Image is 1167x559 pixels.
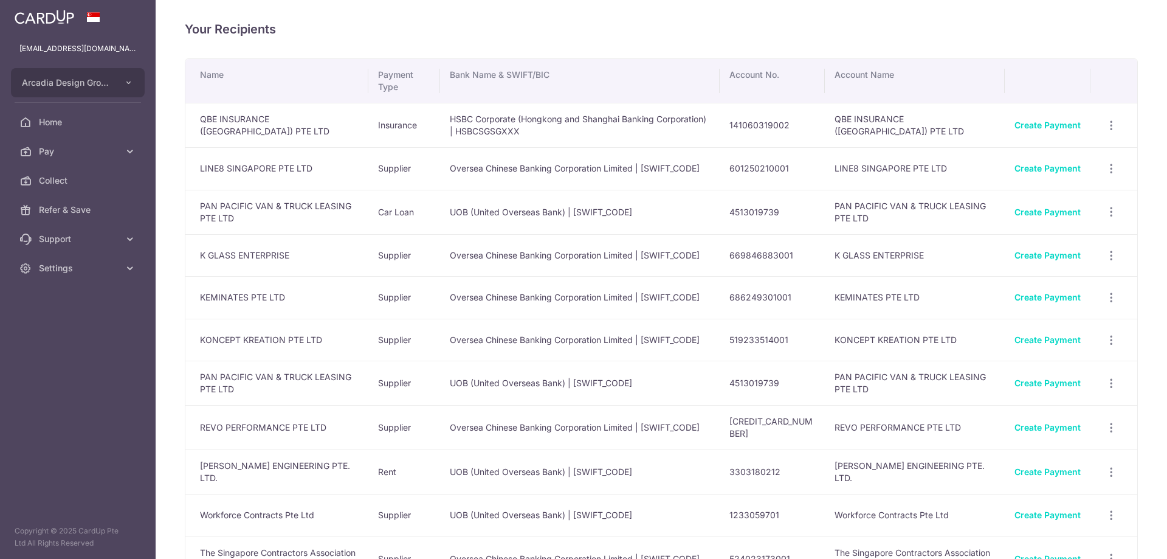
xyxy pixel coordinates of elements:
[720,190,825,234] td: 4513019739
[440,450,720,494] td: UOB (United Overseas Bank) | [SWIFT_CODE]
[825,276,1005,319] td: KEMINATES PTE LTD
[1014,510,1081,520] a: Create Payment
[720,234,825,277] td: 669846883001
[185,361,368,405] td: PAN PACIFIC VAN & TRUCK LEASING PTE LTD
[440,405,720,450] td: Oversea Chinese Banking Corporation Limited | [SWIFT_CODE]
[440,276,720,319] td: Oversea Chinese Banking Corporation Limited | [SWIFT_CODE]
[1014,467,1081,477] a: Create Payment
[825,147,1005,190] td: LINE8 SINGAPORE PTE LTD
[185,190,368,234] td: PAN PACIFIC VAN & TRUCK LEASING PTE LTD
[368,234,440,277] td: Supplier
[368,450,440,494] td: Rent
[440,361,720,405] td: UOB (United Overseas Bank) | [SWIFT_CODE]
[440,319,720,361] td: Oversea Chinese Banking Corporation Limited | [SWIFT_CODE]
[720,361,825,405] td: 4513019739
[1014,250,1081,260] a: Create Payment
[720,319,825,361] td: 519233514001
[1014,378,1081,388] a: Create Payment
[720,494,825,536] td: 1233059701
[825,319,1005,361] td: KONCEPT KREATION PTE LTD
[1014,422,1081,432] a: Create Payment
[368,59,440,103] th: Payment Type
[185,59,368,103] th: Name
[39,204,119,216] span: Refer & Save
[185,103,368,147] td: QBE INSURANCE ([GEOGRAPHIC_DATA]) PTE LTD
[185,494,368,536] td: Workforce Contracts Pte Ltd
[39,233,119,245] span: Support
[11,68,145,97] button: Arcadia Design Group Pte Ltd
[185,147,368,190] td: LINE8 SINGAPORE PTE LTD
[825,59,1005,103] th: Account Name
[368,494,440,536] td: Supplier
[720,450,825,494] td: 3303180212
[1014,292,1081,302] a: Create Payment
[825,190,1005,234] td: PAN PACIFIC VAN & TRUCK LEASING PTE LTD
[368,319,440,361] td: Supplier
[185,450,368,494] td: [PERSON_NAME] ENGINEERING PTE. LTD.
[440,494,720,536] td: UOB (United Overseas Bank) | [SWIFT_CODE]
[1089,523,1155,553] iframe: Opens a widget where you can find more information
[825,234,1005,277] td: K GLASS ENTERPRISE
[440,147,720,190] td: Oversea Chinese Banking Corporation Limited | [SWIFT_CODE]
[1014,207,1081,217] a: Create Payment
[440,190,720,234] td: UOB (United Overseas Bank) | [SWIFT_CODE]
[1014,335,1081,345] a: Create Payment
[368,405,440,450] td: Supplier
[185,405,368,450] td: REVO PERFORMANCE PTE LTD
[368,103,440,147] td: Insurance
[825,450,1005,494] td: [PERSON_NAME] ENGINEERING PTE. LTD.
[825,494,1005,536] td: Workforce Contracts Pte Ltd
[825,103,1005,147] td: QBE INSURANCE ([GEOGRAPHIC_DATA]) PTE LTD
[440,103,720,147] td: HSBC Corporate (Hongkong and Shanghai Banking Corporation) | HSBCSGSGXXX
[368,190,440,234] td: Car Loan
[368,147,440,190] td: Supplier
[720,276,825,319] td: 686249301001
[185,234,368,277] td: K GLASS ENTERPRISE
[39,116,119,128] span: Home
[22,77,112,89] span: Arcadia Design Group Pte Ltd
[720,59,825,103] th: Account No.
[185,19,1138,39] h4: Your Recipients
[440,59,720,103] th: Bank Name & SWIFT/BIC
[15,10,74,24] img: CardUp
[440,234,720,277] td: Oversea Chinese Banking Corporation Limited | [SWIFT_CODE]
[185,276,368,319] td: KEMINATES PTE LTD
[185,319,368,361] td: KONCEPT KREATION PTE LTD
[720,103,825,147] td: 141060319002
[1014,120,1081,130] a: Create Payment
[368,361,440,405] td: Supplier
[39,175,119,187] span: Collect
[19,43,136,55] p: [EMAIL_ADDRESS][DOMAIN_NAME]
[825,405,1005,450] td: REVO PERFORMANCE PTE LTD
[1014,163,1081,173] a: Create Payment
[39,145,119,158] span: Pay
[39,262,119,274] span: Settings
[720,147,825,190] td: 601250210001
[720,405,825,450] td: [CREDIT_CARD_NUMBER]
[825,361,1005,405] td: PAN PACIFIC VAN & TRUCK LEASING PTE LTD
[368,276,440,319] td: Supplier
